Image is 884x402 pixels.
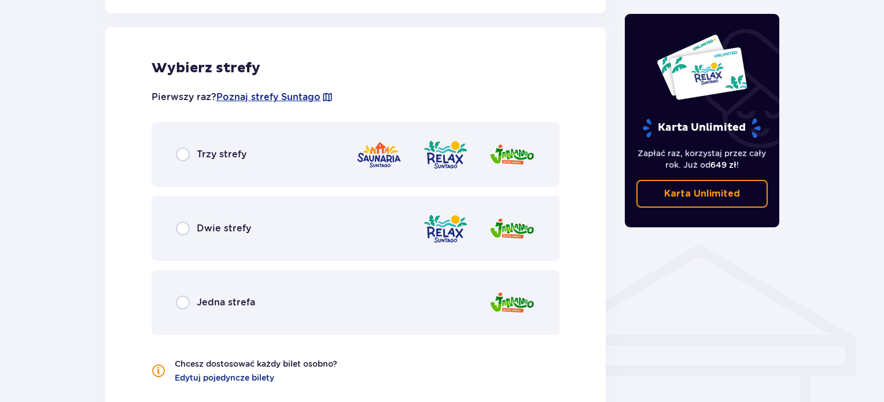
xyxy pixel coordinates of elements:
a: Edytuj pojedyncze bilety [175,372,274,383]
span: Trzy strefy [197,148,246,161]
img: Jamango [489,212,535,245]
img: Relax [422,212,469,245]
a: Poznaj strefy Suntago [216,91,321,104]
span: 649 zł [710,160,736,169]
span: Jedna strefa [197,296,255,309]
p: Zapłać raz, korzystaj przez cały rok. Już od ! [636,147,768,171]
img: Dwie karty całoroczne do Suntago z napisem 'UNLIMITED RELAX', na białym tle z tropikalnymi liśćmi... [656,34,748,101]
p: Chcesz dostosować każdy bilet osobno? [175,358,337,370]
p: Karta Unlimited [642,118,762,138]
img: Jamango [489,138,535,171]
p: Pierwszy raz? [152,91,333,104]
a: Karta Unlimited [636,180,768,208]
p: Karta Unlimited [664,187,740,200]
img: Relax [422,138,469,171]
h2: Wybierz strefy [152,60,559,77]
img: Saunaria [356,138,402,171]
img: Jamango [489,286,535,319]
span: Dwie strefy [197,222,251,235]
